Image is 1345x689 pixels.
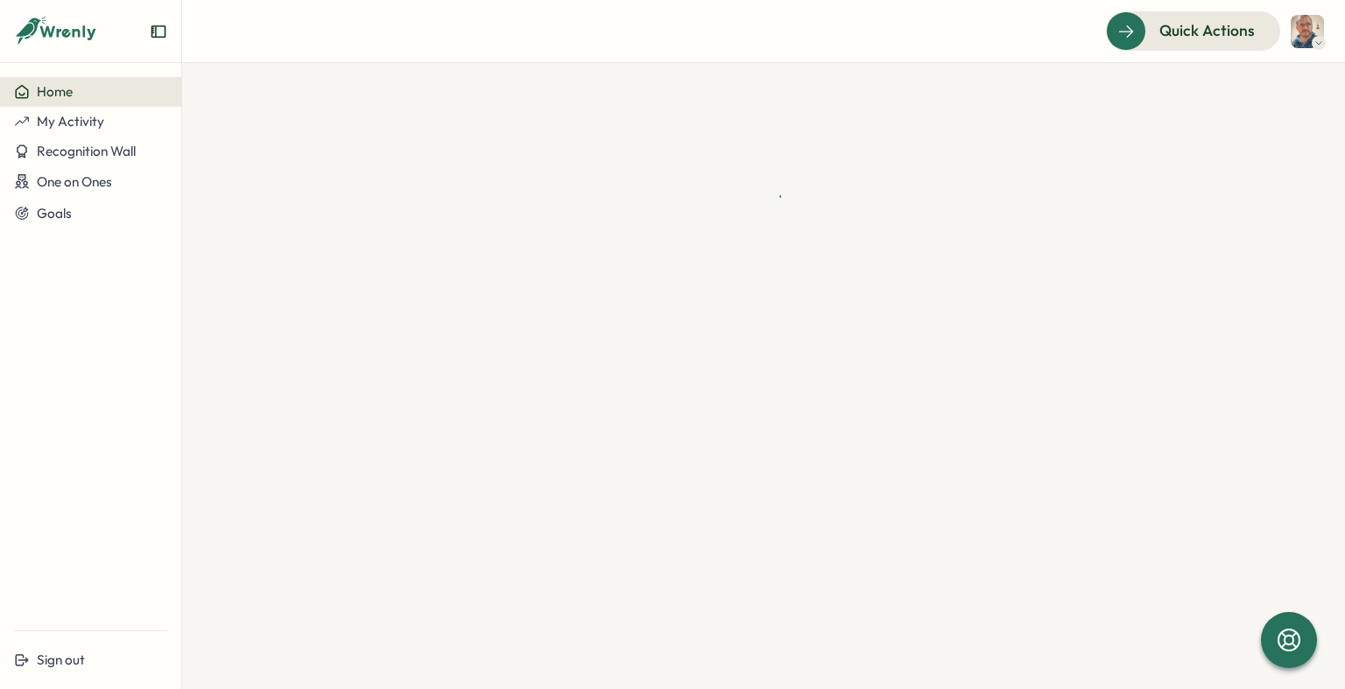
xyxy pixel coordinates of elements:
button: Quick Actions [1106,11,1280,50]
span: Home [37,83,73,100]
img: Tristan Bailey [1291,15,1324,48]
button: Expand sidebar [150,23,167,40]
span: Quick Actions [1159,19,1255,42]
span: Sign out [37,651,85,668]
span: One on Ones [37,173,112,190]
span: Recognition Wall [37,143,136,159]
span: My Activity [37,113,104,130]
span: Goals [37,205,72,221]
